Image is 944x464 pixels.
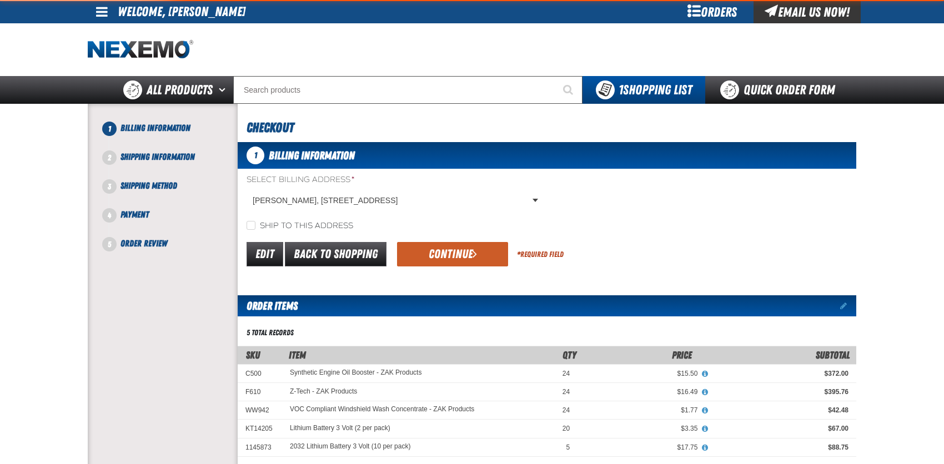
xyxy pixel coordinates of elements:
label: Select Billing Address [247,175,543,185]
a: 2032 Lithium Battery 3 Volt (10 per pack) [290,443,410,451]
span: Billing Information [269,149,355,162]
input: Ship to this address [247,221,255,230]
a: VOC Compliant Windshield Wash Concentrate - ZAK Products [290,406,474,413]
h2: Order Items [238,295,298,316]
span: All Products [147,80,213,100]
a: Home [88,40,193,59]
span: 5 [566,443,570,451]
button: Open All Products pages [215,76,233,104]
a: Lithium Battery 3 Volt (2 per pack) [290,425,390,432]
span: Checkout [247,120,294,135]
div: $88.75 [713,443,848,452]
span: 5 [102,237,117,251]
td: WW942 [238,401,282,420]
td: KT14205 [238,420,282,438]
span: Shopping List [619,82,692,98]
input: Search [233,76,583,104]
div: $1.77 [585,406,697,415]
a: Z-Tech - ZAK Products [290,387,357,395]
span: Subtotal [816,349,850,361]
button: Start Searching [555,76,583,104]
li: Order Review. Step 5 of 5. Not Completed [109,237,238,250]
img: Nexemo logo [88,40,193,59]
span: Payment [120,209,149,220]
div: $42.48 [713,406,848,415]
span: 3 [102,179,117,194]
span: Price [672,349,692,361]
td: F610 [238,383,282,401]
strong: 1 [619,82,623,98]
nav: Checkout steps. Current step is Billing Information. Step 1 of 5 [101,122,238,250]
a: Synthetic Engine Oil Booster - ZAK Products [290,369,421,377]
div: Required Field [517,249,564,260]
button: Continue [397,242,508,266]
li: Payment. Step 4 of 5. Not Completed [109,208,238,237]
span: Qty [563,349,576,361]
a: Edit items [840,302,856,310]
span: 4 [102,208,117,223]
span: Shipping Method [120,180,177,191]
span: 24 [563,370,570,377]
span: Shipping Information [120,152,195,162]
button: View All Prices for VOC Compliant Windshield Wash Concentrate - ZAK Products [697,406,712,416]
button: View All Prices for Z-Tech - ZAK Products [697,387,712,397]
a: SKU [246,349,260,361]
li: Shipping Information. Step 2 of 5. Not Completed [109,150,238,179]
div: $67.00 [713,424,848,433]
button: You have 1 Shopping List. Open to view details [583,76,705,104]
span: 24 [563,388,570,396]
button: View All Prices for Synthetic Engine Oil Booster - ZAK Products [697,369,712,379]
span: 1 [102,122,117,136]
label: Ship to this address [247,221,353,231]
div: $3.35 [585,424,697,433]
span: [PERSON_NAME], [STREET_ADDRESS] [253,195,530,206]
span: 1 [247,147,264,164]
span: Billing Information [120,123,190,133]
td: C500 [238,364,282,382]
button: View All Prices for 2032 Lithium Battery 3 Volt (10 per pack) [697,443,712,453]
td: 1145873 [238,438,282,456]
div: 5 total records [247,327,294,338]
span: 20 [563,425,570,432]
span: 2 [102,150,117,165]
div: $16.49 [585,387,697,396]
a: Back to Shopping [285,242,386,266]
div: $17.75 [585,443,697,452]
a: Quick Order Form [705,76,856,104]
a: Edit [247,242,283,266]
div: $15.50 [585,369,697,378]
span: Order Review [120,238,167,249]
button: View All Prices for Lithium Battery 3 Volt (2 per pack) [697,424,712,434]
span: 24 [563,406,570,414]
span: Item [289,349,306,361]
div: $395.76 [713,387,848,396]
li: Billing Information. Step 1 of 5. Not Completed [109,122,238,150]
div: $372.00 [713,369,848,378]
li: Shipping Method. Step 3 of 5. Not Completed [109,179,238,208]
